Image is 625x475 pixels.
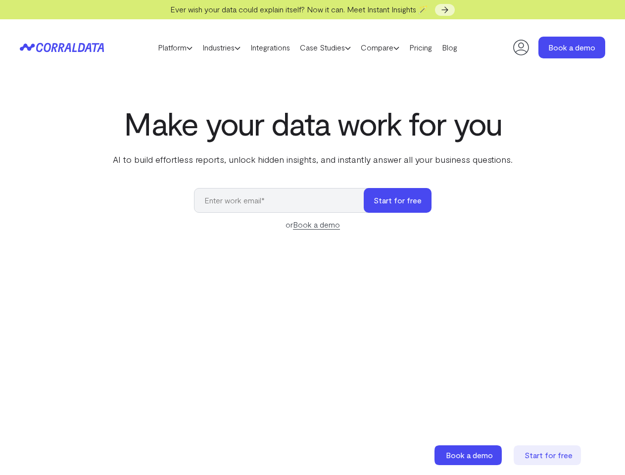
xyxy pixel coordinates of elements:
a: Book a demo [293,220,340,230]
span: Start for free [525,450,573,460]
a: Industries [197,40,245,55]
a: Blog [437,40,462,55]
a: Book a demo [538,37,605,58]
a: Integrations [245,40,295,55]
button: Start for free [364,188,432,213]
a: Pricing [404,40,437,55]
a: Book a demo [434,445,504,465]
p: AI to build effortless reports, unlock hidden insights, and instantly answer all your business qu... [111,153,515,166]
h1: Make your data work for you [111,105,515,141]
a: Start for free [514,445,583,465]
a: Case Studies [295,40,356,55]
span: Book a demo [446,450,493,460]
a: Compare [356,40,404,55]
span: Ever wish your data could explain itself? Now it can. Meet Instant Insights 🪄 [170,4,428,14]
input: Enter work email* [194,188,374,213]
a: Platform [153,40,197,55]
div: or [194,219,432,231]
